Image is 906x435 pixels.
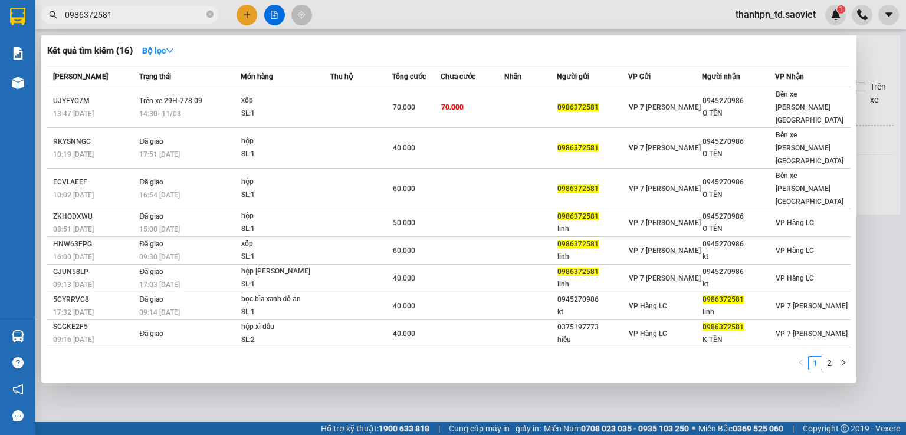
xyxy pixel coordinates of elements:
[703,251,775,263] div: kt
[822,356,836,370] li: 2
[776,329,848,338] span: VP 7 [PERSON_NAME]
[206,9,214,21] span: close-circle
[139,240,163,248] span: Đã giao
[139,253,180,261] span: 09:30 [DATE]
[557,240,599,248] span: 0986372581
[53,150,94,159] span: 10:19 [DATE]
[629,246,701,255] span: VP 7 [PERSON_NAME]
[241,148,330,161] div: SL: 1
[12,410,24,421] span: message
[628,72,651,81] span: VP Gửi
[241,334,330,347] div: SL: 2
[703,306,775,318] div: linh
[703,295,744,304] span: 0986372581
[557,306,628,318] div: kt
[776,90,843,124] span: Bến xe [PERSON_NAME] [GEOGRAPHIC_DATA]
[557,144,599,152] span: 0986372581
[794,356,808,370] li: Previous Page
[393,302,415,310] span: 40.000
[776,172,843,206] span: Bến xe [PERSON_NAME] [GEOGRAPHIC_DATA]
[241,306,330,319] div: SL: 1
[139,191,180,199] span: 16:54 [DATE]
[53,335,94,344] span: 09:16 [DATE]
[241,293,330,306] div: bọc bìa xanh đồ ăn
[241,251,330,263] div: SL: 1
[241,135,330,148] div: hộp
[139,178,163,186] span: Đã giao
[133,41,183,60] button: Bộ lọcdown
[139,268,163,276] span: Đã giao
[703,189,775,201] div: O TÊN
[53,294,136,306] div: 5CYRRVC8
[557,321,628,334] div: 0375197773
[703,210,775,223] div: 0945270986
[557,212,599,220] span: 0986372581
[139,212,163,220] span: Đã giao
[703,136,775,148] div: 0945270986
[241,265,330,278] div: hộp [PERSON_NAME]
[441,103,464,111] span: 70.000
[703,107,775,120] div: O TÊN
[12,47,24,60] img: solution-icon
[139,137,163,146] span: Đã giao
[241,176,330,189] div: hộp
[241,348,330,361] div: HỘP XID DẦU
[12,384,24,395] span: notification
[53,210,136,223] div: ZKHQDXWU
[809,357,822,370] a: 1
[392,72,426,81] span: Tổng cước
[12,77,24,89] img: warehouse-icon
[703,95,775,107] div: 0945270986
[557,294,628,306] div: 0945270986
[139,308,180,317] span: 09:14 [DATE]
[836,356,851,370] button: right
[776,274,814,282] span: VP Hàng LC
[836,356,851,370] li: Next Page
[53,281,94,289] span: 09:13 [DATE]
[703,148,775,160] div: O TÊN
[10,8,25,25] img: logo-vxr
[441,72,475,81] span: Chưa cước
[703,323,744,331] span: 0986372581
[393,219,415,227] span: 50.000
[629,329,667,338] span: VP Hàng LC
[629,219,701,227] span: VP 7 [PERSON_NAME]
[12,330,24,342] img: warehouse-icon
[139,329,163,338] span: Đã giao
[139,72,171,81] span: Trạng thái
[775,72,804,81] span: VP Nhận
[393,329,415,338] span: 40.000
[53,95,136,107] div: UJYFYC7M
[823,357,836,370] a: 2
[629,103,701,111] span: VP 7 [PERSON_NAME]
[139,97,202,105] span: Trên xe 29H-778.09
[393,184,415,193] span: 60.000
[53,238,136,251] div: HNW63FPG
[393,144,415,152] span: 40.000
[53,321,136,333] div: SGGKE2F5
[241,210,330,223] div: hộp
[241,321,330,334] div: hộp xì dầu
[53,225,94,233] span: 08:51 [DATE]
[241,278,330,291] div: SL: 1
[142,46,174,55] strong: Bộ lọc
[139,225,180,233] span: 15:00 [DATE]
[53,348,136,360] div: RU2935KC
[794,356,808,370] button: left
[53,308,94,317] span: 17:32 [DATE]
[241,107,330,120] div: SL: 1
[629,302,667,310] span: VP Hàng LC
[557,223,628,235] div: linh
[139,281,180,289] span: 17:03 [DATE]
[703,238,775,251] div: 0945270986
[557,72,589,81] span: Người gửi
[629,144,701,152] span: VP 7 [PERSON_NAME]
[53,110,94,118] span: 13:47 [DATE]
[241,72,273,81] span: Món hàng
[166,47,174,55] span: down
[702,72,740,81] span: Người nhận
[53,176,136,189] div: ECVLAEEF
[629,184,701,193] span: VP 7 [PERSON_NAME]
[776,246,814,255] span: VP Hàng LC
[206,11,214,18] span: close-circle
